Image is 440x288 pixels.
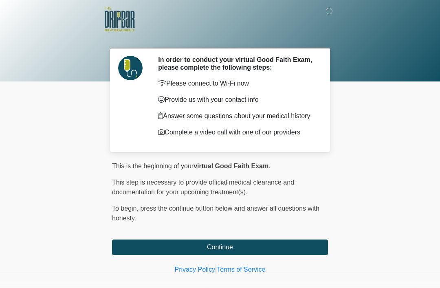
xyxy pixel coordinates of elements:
p: Answer some questions about your medical history [158,111,316,121]
span: press the continue button below and answer all questions with honesty. [112,205,319,222]
p: Complete a video call with one of our providers [158,128,316,137]
a: Terms of Service [217,266,265,273]
p: Please connect to Wi-Fi now [158,79,316,88]
span: To begin, [112,205,140,212]
img: Agent Avatar [118,56,143,80]
strong: virtual Good Faith Exam [194,163,268,169]
span: This step is necessary to provide official medical clearance and documentation for your upcoming ... [112,179,294,196]
h2: In order to conduct your virtual Good Faith Exam, please complete the following steps: [158,56,316,71]
button: Continue [112,240,328,255]
p: Provide us with your contact info [158,95,316,105]
span: . [268,163,270,169]
span: This is the beginning of your [112,163,194,169]
img: The DRIPBaR - New Braunfels Logo [104,6,135,33]
a: Privacy Policy [175,266,216,273]
a: | [215,266,217,273]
